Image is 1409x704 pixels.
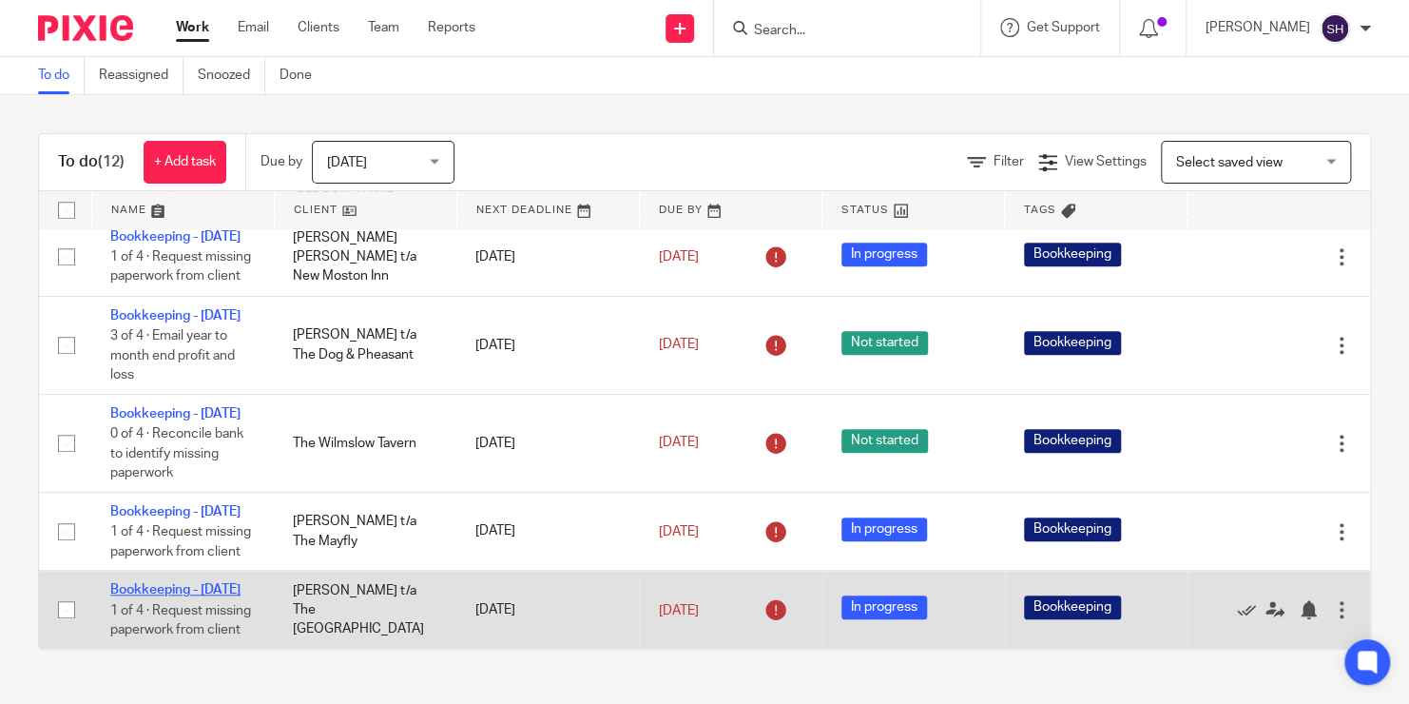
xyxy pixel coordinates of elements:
[110,407,241,420] a: Bookkeeping - [DATE]
[110,328,235,381] span: 3 of 4 · Email year to month end profit and loss
[110,583,241,596] a: Bookkeeping - [DATE]
[144,141,226,184] a: + Add task
[658,437,698,450] span: [DATE]
[110,426,243,479] span: 0 of 4 · Reconcile bank to identify missing paperwork
[38,15,133,41] img: Pixie
[456,492,639,570] td: [DATE]
[456,218,639,296] td: [DATE]
[176,18,209,37] a: Work
[274,218,456,296] td: [PERSON_NAME] [PERSON_NAME] t/a New Moston Inn
[841,331,928,355] span: Not started
[274,296,456,394] td: [PERSON_NAME] t/a The Dog & Pheasant
[752,23,923,40] input: Search
[368,18,399,37] a: Team
[1024,331,1121,355] span: Bookkeeping
[110,505,241,518] a: Bookkeeping - [DATE]
[1024,205,1056,215] span: Tags
[456,571,639,649] td: [DATE]
[428,18,475,37] a: Reports
[238,18,269,37] a: Email
[841,429,928,453] span: Not started
[456,394,639,492] td: [DATE]
[994,155,1024,168] span: Filter
[456,296,639,394] td: [DATE]
[1320,13,1350,44] img: svg%3E
[327,156,367,169] span: [DATE]
[110,603,251,636] span: 1 of 4 · Request missing paperwork from client
[274,492,456,570] td: [PERSON_NAME] t/a The Mayfly
[99,57,183,94] a: Reassigned
[658,603,698,616] span: [DATE]
[110,230,241,244] a: Bookkeeping - [DATE]
[58,152,125,172] h1: To do
[1024,518,1121,541] span: Bookkeeping
[38,57,85,94] a: To do
[1176,156,1283,169] span: Select saved view
[274,394,456,492] td: The Wilmslow Tavern
[658,524,698,538] span: [DATE]
[1206,18,1310,37] p: [PERSON_NAME]
[1065,155,1147,168] span: View Settings
[98,154,125,169] span: (12)
[841,518,927,541] span: In progress
[261,152,302,171] p: Due by
[274,571,456,649] td: [PERSON_NAME] t/a The [GEOGRAPHIC_DATA]
[110,250,251,284] span: 1 of 4 · Request missing paperwork from client
[658,250,698,264] span: [DATE]
[1024,596,1121,619] span: Bookkeeping
[841,243,927,266] span: In progress
[110,524,251,557] span: 1 of 4 · Request missing paperwork from client
[1024,429,1121,453] span: Bookkeeping
[841,596,927,619] span: In progress
[1237,600,1265,619] a: Mark as done
[280,57,326,94] a: Done
[198,57,265,94] a: Snoozed
[1024,243,1121,266] span: Bookkeeping
[298,18,339,37] a: Clients
[1027,21,1100,34] span: Get Support
[110,309,241,323] a: Bookkeeping - [DATE]
[658,339,698,352] span: [DATE]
